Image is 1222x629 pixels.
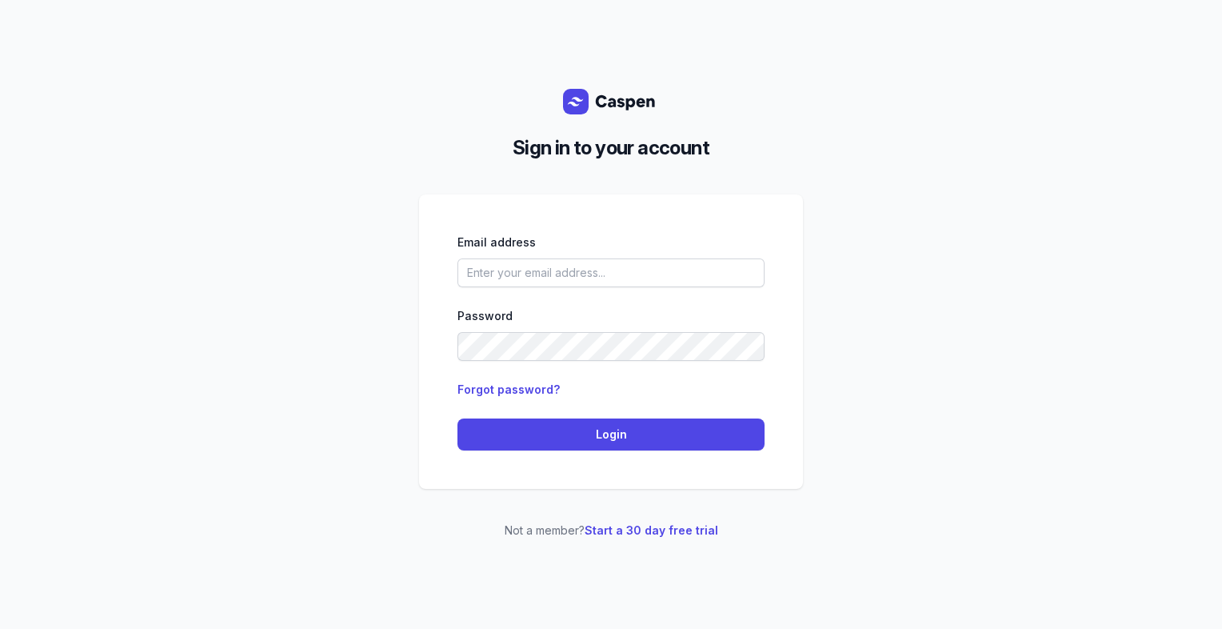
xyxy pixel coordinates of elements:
[432,134,790,162] h2: Sign in to your account
[457,258,765,287] input: Enter your email address...
[457,383,560,396] a: Forgot password?
[457,419,765,451] button: Login
[585,523,718,537] a: Start a 30 day free trial
[467,425,755,444] span: Login
[419,521,803,540] p: Not a member?
[457,233,765,252] div: Email address
[457,306,765,326] div: Password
